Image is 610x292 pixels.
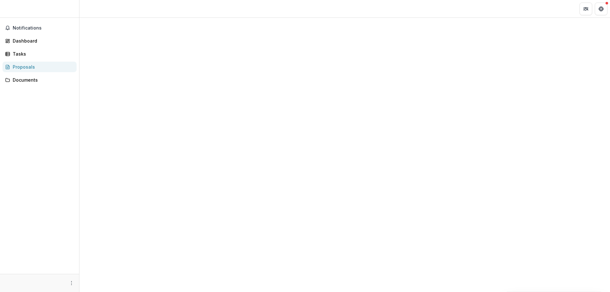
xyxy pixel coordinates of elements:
[3,36,77,46] a: Dashboard
[3,23,77,33] button: Notifications
[13,25,74,31] span: Notifications
[13,64,71,70] div: Proposals
[13,51,71,57] div: Tasks
[13,37,71,44] div: Dashboard
[68,279,75,287] button: More
[3,75,77,85] a: Documents
[13,77,71,83] div: Documents
[579,3,592,15] button: Partners
[595,3,607,15] button: Get Help
[3,49,77,59] a: Tasks
[3,62,77,72] a: Proposals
